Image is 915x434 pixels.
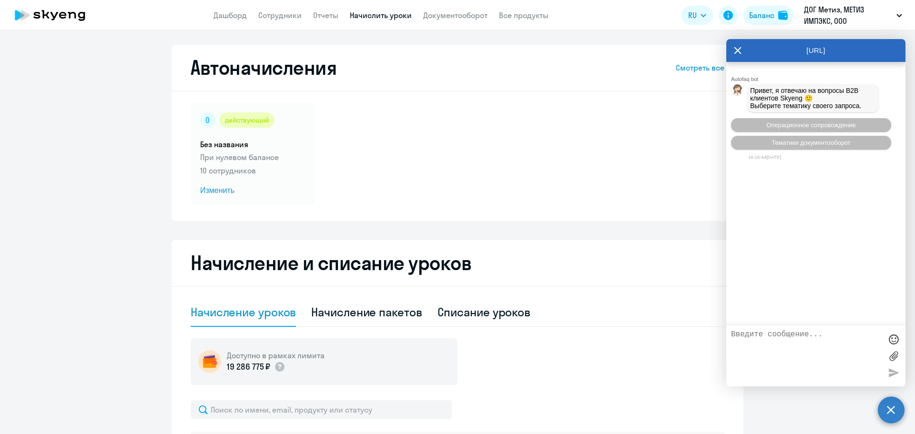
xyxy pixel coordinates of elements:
[748,154,781,160] time: 16:16:44[DATE]
[437,304,531,320] div: Списание уроков
[200,185,306,196] span: Изменить
[227,350,325,361] h5: Доступно в рамках лимита
[676,62,724,73] a: Смотреть все
[681,6,713,25] button: RU
[499,10,549,20] a: Все продукты
[198,350,221,373] img: wallet-circle.png
[200,165,306,176] p: 10 сотрудников
[191,252,724,274] h2: Начисление и списание уроков
[731,118,891,132] button: Операционное сопровождение
[772,139,851,146] span: Тематики документооборот
[731,136,891,150] button: Тематики документооборот
[213,10,247,20] a: Дашборд
[804,4,893,27] p: ДОГ Метиз, МЕТИЗ ИМПЭКС, ООО
[731,76,905,82] div: Autofaq bot
[750,87,862,110] span: Привет, я отвечаю на вопросы B2B клиентов Skyeng 🙂 Выберите тематику своего запроса.
[688,10,697,21] span: RU
[258,10,302,20] a: Сотрудники
[191,56,336,79] h2: Автоначисления
[732,84,743,98] img: bot avatar
[227,361,270,373] p: 19 286 775 ₽
[350,10,412,20] a: Начислить уроки
[200,139,306,150] h5: Без названия
[766,121,856,129] span: Операционное сопровождение
[200,151,306,163] p: При нулевом балансе
[219,112,274,128] div: действующий
[886,349,901,363] label: Лимит 10 файлов
[313,10,338,20] a: Отчеты
[743,6,793,25] button: Балансbalance
[799,4,907,27] button: ДОГ Метиз, МЕТИЗ ИМПЭКС, ООО
[311,304,422,320] div: Начисление пакетов
[778,10,788,20] img: balance
[423,10,488,20] a: Документооборот
[749,10,774,21] div: Баланс
[191,304,296,320] div: Начисление уроков
[191,400,452,419] input: Поиск по имени, email, продукту или статусу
